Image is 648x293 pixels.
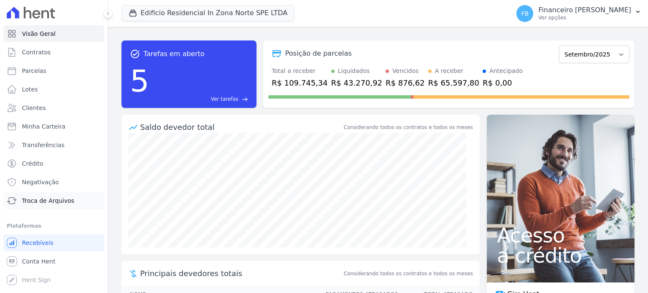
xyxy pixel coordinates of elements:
span: Contratos [22,48,51,56]
span: Crédito [22,159,43,168]
a: Transferências [3,137,104,153]
div: 5 [130,59,149,103]
span: Negativação [22,178,59,186]
span: Lotes [22,85,38,94]
span: Conta Hent [22,257,55,266]
div: Vencidos [392,67,418,75]
a: Minha Carteira [3,118,104,135]
span: task_alt [130,49,140,59]
a: Visão Geral [3,25,104,42]
span: Acesso [497,225,624,245]
span: Minha Carteira [22,122,65,131]
span: Recebíveis [22,239,54,247]
a: Parcelas [3,62,104,79]
a: Ver tarefas east [153,95,248,103]
span: Parcelas [22,67,46,75]
div: A receber [435,67,464,75]
a: Conta Hent [3,253,104,270]
a: Clientes [3,99,104,116]
div: Plataformas [7,221,101,231]
span: Principais devedores totais [140,268,342,279]
div: Antecipado [489,67,523,75]
div: R$ 65.597,80 [428,77,479,89]
span: east [242,96,248,102]
a: Recebíveis [3,234,104,251]
a: Lotes [3,81,104,98]
div: Posição de parcelas [285,48,352,59]
div: Considerando todos os contratos e todos os meses [344,124,473,131]
a: Negativação [3,174,104,191]
span: Visão Geral [22,30,56,38]
a: Contratos [3,44,104,61]
a: Troca de Arquivos [3,192,104,209]
p: Financeiro [PERSON_NAME] [538,6,631,14]
span: Troca de Arquivos [22,196,74,205]
div: R$ 876,62 [386,77,425,89]
div: Saldo devedor total [140,121,342,133]
span: Transferências [22,141,65,149]
div: R$ 0,00 [483,77,523,89]
div: R$ 43.270,92 [331,77,382,89]
a: Crédito [3,155,104,172]
span: Ver tarefas [211,95,238,103]
span: a crédito [497,245,624,266]
span: Considerando todos os contratos e todos os meses [344,270,473,277]
button: FB Financeiro [PERSON_NAME] Ver opções [510,2,648,25]
span: Clientes [22,104,46,112]
span: FB [521,11,529,16]
div: Liquidados [338,67,370,75]
span: Tarefas em aberto [143,49,205,59]
div: R$ 109.745,34 [272,77,328,89]
p: Ver opções [538,14,631,21]
button: Edificio Residencial In Zona Norte SPE LTDA [121,5,294,21]
div: Total a receber [272,67,328,75]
